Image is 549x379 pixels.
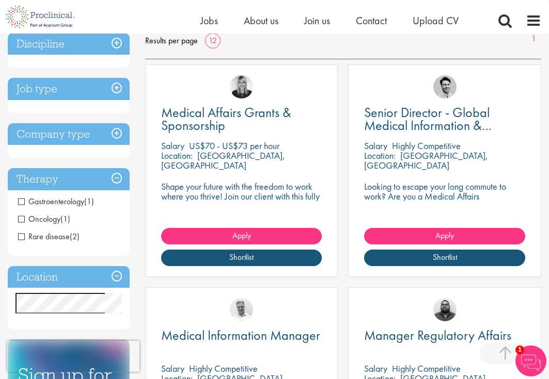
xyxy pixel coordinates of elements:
span: Location: [364,150,396,161]
p: Highly Competitive [392,362,461,374]
a: Contact [356,14,387,27]
img: Chatbot [515,345,546,376]
h3: Discipline [8,33,130,55]
span: Rare disease [18,231,80,242]
a: 1 [526,33,541,45]
a: Shortlist [161,250,322,266]
span: Rare disease [18,231,70,242]
p: [GEOGRAPHIC_DATA], [GEOGRAPHIC_DATA] [364,150,488,171]
iframe: reCAPTCHA [7,341,139,372]
span: 1 [515,345,524,354]
a: Medical Information Manager [161,329,322,342]
span: Gastroenterology [18,196,94,207]
span: Salary [161,140,184,152]
span: Salary [364,140,387,152]
a: 12 [205,35,221,46]
h3: Job type [8,78,130,100]
span: Oncology [18,213,70,224]
span: Medical Affairs Grants & Sponsorship [161,104,291,134]
span: (1) [84,196,94,207]
a: Jobs [200,14,218,27]
p: Shape your future with the freedom to work where you thrive! Join our client with this fully remo... [161,182,322,211]
span: (1) [60,213,70,224]
a: Senior Director - Global Medical Information & Medical Affairs [364,106,525,132]
span: Manager Regulatory Affairs [364,326,511,344]
span: Oncology [18,213,60,224]
span: Medical Information Manager [161,326,320,344]
p: Highly Competitive [392,140,461,152]
img: Ashley Bennett [433,298,457,321]
span: Salary [161,362,184,374]
a: Shortlist [364,250,525,266]
img: Janelle Jones [230,75,253,98]
h3: Company type [8,123,130,145]
a: Manager Regulatory Affairs [364,329,525,342]
p: US$70 - US$73 per hour [189,140,279,152]
span: Salary [364,362,387,374]
p: [GEOGRAPHIC_DATA], [GEOGRAPHIC_DATA] [161,150,285,171]
a: Apply [161,228,322,244]
span: Results per page [145,33,198,48]
span: Gastroenterology [18,196,84,207]
img: Joshua Bye [230,298,253,321]
span: Apply [435,230,454,241]
span: Senior Director - Global Medical Information & Medical Affairs [364,104,492,147]
img: Thomas Pinnock [433,75,457,98]
span: (2) [70,231,80,242]
span: Apply [232,230,251,241]
a: Upload CV [413,14,459,27]
span: Location: [161,150,193,161]
h3: Therapy [8,168,130,190]
a: Apply [364,228,525,244]
p: Looking to escape your long commute to work? Are you a Medical Affairs Professional? Unlock your ... [364,182,525,221]
p: Highly Competitive [189,362,258,374]
a: Medical Affairs Grants & Sponsorship [161,106,322,132]
a: Join us [304,14,330,27]
a: About us [244,14,278,27]
h3: Location [8,266,130,288]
